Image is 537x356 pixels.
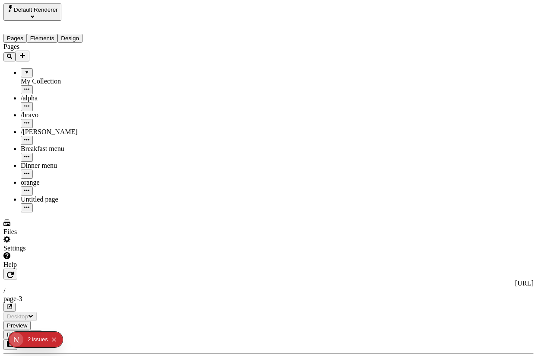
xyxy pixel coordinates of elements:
[3,312,37,321] button: Desktop
[3,228,123,236] div: Files
[3,3,61,21] button: Select site
[3,34,27,43] button: Pages
[14,6,58,13] span: Default Renderer
[57,34,83,43] button: Design
[21,145,123,153] div: Breakfast menu
[3,287,534,295] div: /
[21,162,123,170] div: Dinner menu
[7,331,26,338] span: Publish
[3,244,123,252] div: Settings
[3,43,123,51] div: Pages
[3,279,534,287] div: [URL]
[21,111,123,119] div: /bravo
[7,313,28,320] span: Desktop
[7,322,27,329] span: Preview
[21,196,123,203] div: Untitled page
[3,330,29,339] button: Publish
[3,295,534,303] div: page-3
[21,77,123,85] div: My Collection
[3,261,123,269] div: Help
[3,321,31,330] button: Preview
[27,34,58,43] button: Elements
[21,179,123,186] div: orange
[21,94,123,102] div: /alpha
[21,128,123,136] div: /[PERSON_NAME]
[16,51,29,61] button: Add new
